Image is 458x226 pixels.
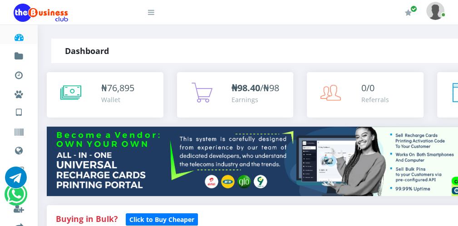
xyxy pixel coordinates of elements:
[126,213,198,224] a: Click to Buy Cheaper
[14,82,24,103] a: Miscellaneous Payments
[56,213,118,224] strong: Buying in Bulk?
[14,138,24,161] a: Data
[7,190,25,205] a: Chat for support
[101,95,134,104] div: Wallet
[231,82,260,94] b: ₦98.40
[14,63,24,84] a: Transactions
[129,215,194,224] b: Click to Buy Cheaper
[101,81,134,95] div: ₦
[361,82,374,94] span: 0/0
[14,120,24,142] a: Vouchers
[14,4,68,22] img: Logo
[405,9,412,16] i: Renew/Upgrade Subscription
[231,95,279,104] div: Earnings
[177,72,294,118] a: ₦98.40/₦98 Earnings
[14,158,24,180] a: Cable TV, Electricity
[34,113,110,128] a: International VTU
[361,95,389,104] div: Referrals
[5,173,27,188] a: Chat for support
[65,45,109,56] strong: Dashboard
[231,82,279,94] span: /₦98
[14,100,24,123] a: VTU
[14,25,24,46] a: Dashboard
[426,2,444,20] img: User
[47,72,163,118] a: ₦76,895 Wallet
[307,72,424,118] a: 0/0 Referrals
[107,82,134,94] span: 76,895
[34,100,110,115] a: Nigerian VTU
[14,196,24,218] a: Register a Referral
[14,44,24,65] a: Fund wallet
[410,5,417,12] span: Renew/Upgrade Subscription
